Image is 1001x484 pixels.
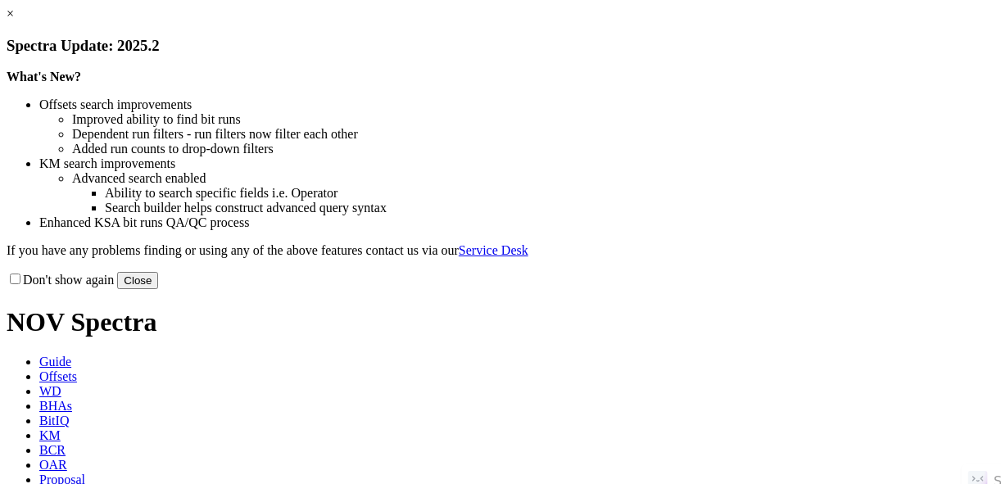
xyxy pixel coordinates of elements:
li: KM search improvements [39,156,994,171]
li: Enhanced KSA bit runs QA/QC process [39,215,994,230]
li: Offsets search improvements [39,97,994,112]
span: Offsets [39,369,77,383]
li: Ability to search specific fields i.e. Operator [105,186,994,201]
span: Guide [39,355,71,369]
h3: Spectra Update: 2025.2 [7,37,994,55]
li: Dependent run filters - run filters now filter each other [72,127,994,142]
a: × [7,7,14,20]
input: Don't show again [10,274,20,284]
li: Search builder helps construct advanced query syntax [105,201,994,215]
span: OAR [39,458,67,472]
li: Advanced search enabled [72,171,994,186]
h1: NOV Spectra [7,307,994,337]
li: Improved ability to find bit runs [72,112,994,127]
label: Don't show again [7,273,114,287]
a: Service Desk [459,243,528,257]
span: KM [39,428,61,442]
span: BitIQ [39,414,69,427]
li: Added run counts to drop-down filters [72,142,994,156]
p: If you have any problems finding or using any of the above features contact us via our [7,243,994,258]
span: BHAs [39,399,72,413]
span: BCR [39,443,66,457]
strong: What's New? [7,70,81,84]
span: WD [39,384,61,398]
button: Close [117,272,158,289]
